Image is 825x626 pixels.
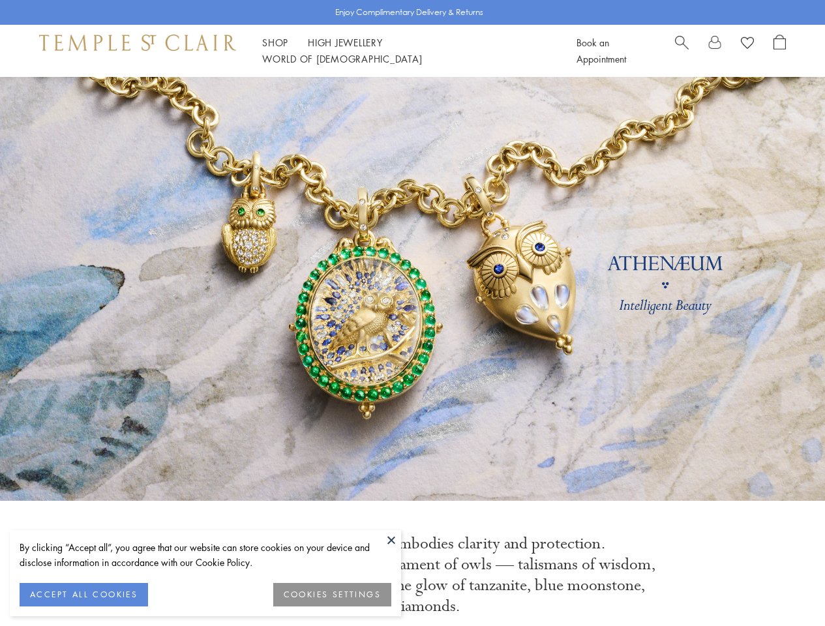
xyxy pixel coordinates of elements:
a: Search [675,35,689,67]
p: Sacred to Athena, the owl embodies clarity and protection. [PERSON_NAME] presents a parliament of... [168,533,657,617]
a: ShopShop [262,36,288,49]
a: High JewelleryHigh Jewellery [308,36,383,49]
img: Temple St. Clair [39,35,236,50]
a: Open Shopping Bag [773,35,786,67]
p: Enjoy Complimentary Delivery & Returns [335,6,483,19]
button: COOKIES SETTINGS [273,583,391,606]
button: ACCEPT ALL COOKIES [20,583,148,606]
a: Book an Appointment [577,36,626,65]
a: World of [DEMOGRAPHIC_DATA]World of [DEMOGRAPHIC_DATA] [262,52,422,65]
div: By clicking “Accept all”, you agree that our website can store cookies on your device and disclos... [20,540,391,570]
nav: Main navigation [262,35,547,67]
a: View Wishlist [741,35,754,54]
